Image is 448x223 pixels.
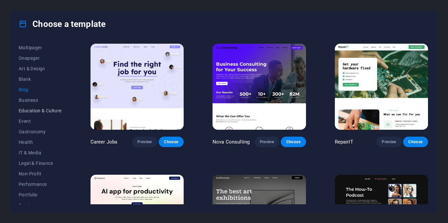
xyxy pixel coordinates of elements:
span: Portfolio [19,192,62,197]
span: Art & Design [19,66,62,71]
button: Non-Profit [19,168,62,179]
button: Services [19,200,62,211]
span: Preview [260,139,274,145]
button: Blank [19,74,62,84]
button: Choose [281,137,306,147]
button: Multipager [19,42,62,53]
p: Nova Consulting [213,139,250,145]
span: Health [19,140,62,145]
span: Gastronomy [19,129,62,134]
button: Performance [19,179,62,190]
p: Career Jobs [91,139,118,145]
span: IT & Media [19,150,62,155]
span: Onepager [19,56,62,61]
button: Health [19,137,62,147]
img: Nova Consulting [213,44,306,130]
span: Blank [19,77,62,82]
img: RepairIT [335,44,428,130]
span: Business [19,98,62,103]
button: Gastronomy [19,126,62,137]
button: Preview [255,137,279,147]
button: Onepager [19,53,62,63]
span: Multipager [19,45,62,50]
button: IT & Media [19,147,62,158]
button: Business [19,95,62,105]
span: Services [19,203,62,208]
span: Event [19,119,62,124]
button: Legal & Finance [19,158,62,168]
span: Preview [137,139,152,145]
button: Preview [132,137,157,147]
span: Preview [382,139,396,145]
button: Choose [159,137,184,147]
span: Choose [408,139,423,145]
span: Blog [19,87,62,92]
button: Education & Culture [19,105,62,116]
span: Legal & Finance [19,161,62,166]
h4: Choose a template [19,19,106,29]
span: Education & Culture [19,108,62,113]
img: Career Jobs [91,44,184,130]
button: Portfolio [19,190,62,200]
span: Non-Profit [19,171,62,176]
button: Art & Design [19,63,62,74]
span: Choose [164,139,178,145]
button: Preview [377,137,401,147]
button: Blog [19,84,62,95]
button: Event [19,116,62,126]
span: Performance [19,182,62,187]
button: Choose [403,137,428,147]
span: Choose [286,139,300,145]
p: RepairIT [335,139,353,145]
